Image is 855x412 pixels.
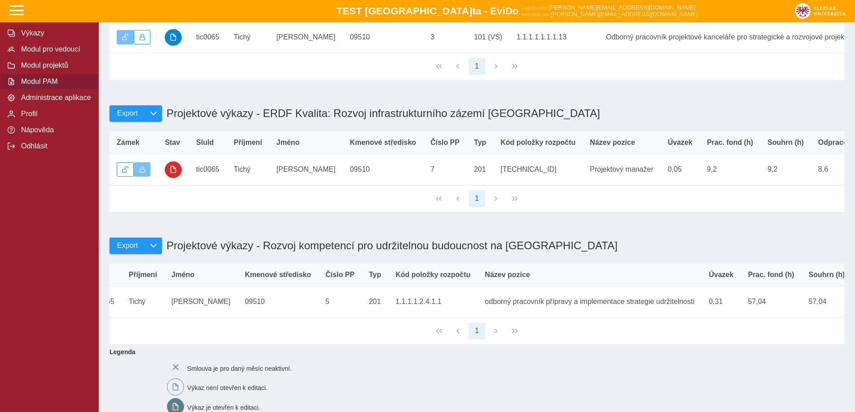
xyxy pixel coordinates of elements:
img: logo_web_su.png [795,3,846,19]
span: Prac. fond (h) [748,271,794,279]
span: Profil [18,110,91,118]
button: Výkaz uzamčen. [134,162,151,177]
h1: Projektové výkazy - ERDF Kvalita: Rozvoj infrastrukturního zázemí [GEOGRAPHIC_DATA] [162,103,600,124]
span: Kód položky rozpočtu [500,139,575,147]
span: Modul pro vedoucí [18,45,91,53]
span: Kód položky rozpočtu [395,271,470,279]
span: Administrace aplikace [18,94,91,102]
span: Modul PAM [18,78,91,86]
span: Výkazy [18,29,91,37]
span: selectedUser: [522,12,551,17]
td: 101 (VS) [467,22,509,53]
span: Souhrn (h) [767,139,804,147]
span: Export [117,109,138,117]
span: D [505,5,513,17]
td: tic0065 [189,22,227,53]
span: SluId [196,139,214,147]
td: 9,2 [700,154,760,186]
td: [PERSON_NAME] [269,154,343,186]
button: Uzamknout lze pouze výkaz, který je podepsán a schválen. [134,30,151,44]
button: 1 [469,191,486,208]
span: Typ [474,139,486,147]
span: Úvazek [709,271,733,279]
td: 1.1.1.1.2.4.1.1 [388,286,478,318]
td: 09510 [342,22,423,53]
span: Odhlásit [18,142,91,150]
span: Číslo PP [325,271,355,279]
span: Souhrn (h) [809,271,845,279]
td: 57,04 [741,286,801,318]
span: Smlouva je pro daný měsíc neaktivní. [187,364,292,372]
td: [TECHNICAL_ID] [493,154,583,186]
button: schváleno [165,29,182,46]
span: Jméno [171,271,195,279]
span: Jméno [276,139,300,147]
h1: Projektové výkazy - Rozvoj kompetencí pro udržitelnou budoucnost na [GEOGRAPHIC_DATA] [162,235,618,256]
td: [PERSON_NAME] [164,286,238,318]
span: Příjmení [234,139,262,147]
td: 0,31 [702,286,741,318]
div: [PERSON_NAME][EMAIL_ADDRESS][DOMAIN_NAME] [PERSON_NAME][EMAIL_ADDRESS][DOMAIN_NAME] [522,4,698,17]
span: Modul projektů [18,61,91,69]
span: Výkaz není otevřen k editaci. [187,384,267,391]
td: 1.1.1.1.1.1.1.13 [509,22,599,53]
td: 5 [318,286,362,318]
td: Tichý [227,154,269,186]
td: 09510 [342,154,423,186]
td: 9,2 [760,154,811,186]
td: 201 [362,286,388,318]
span: Úvazek [668,139,693,147]
span: Výkaz je otevřen k editaci. [187,404,260,411]
span: Prac. fond (h) [707,139,753,147]
span: Zámek [117,139,140,147]
span: Typ [369,271,381,279]
td: 09510 [237,286,318,318]
td: odborný pracovník přípravy a implementace strategie udržitelnosti [478,286,702,318]
td: 201 [467,154,493,186]
td: [PERSON_NAME] [269,22,343,53]
span: o [513,5,519,17]
button: 1 [469,323,486,340]
b: TEST [GEOGRAPHIC_DATA] a - Evi [27,5,828,17]
td: 7 [423,154,467,186]
button: uzamčeno [165,161,182,178]
span: Nápověda [18,126,91,134]
span: cognitoUser: [522,5,549,10]
span: Číslo PP [430,139,460,147]
td: tic0065 [189,154,227,186]
td: Projektový manažer [583,154,660,186]
span: Příjmení [129,271,157,279]
span: Export [117,242,138,250]
td: 3 [423,22,467,53]
span: Kmenové středisko [350,139,416,147]
span: Název pozice [590,139,635,147]
td: Tichý [227,22,269,53]
button: Export [110,238,145,254]
button: 1 [469,58,486,75]
td: Tichý [122,286,164,318]
b: Legenda [106,345,841,359]
span: Stav [165,139,180,147]
td: 0,05 [661,154,700,186]
button: Odemknout výkaz. [117,162,134,177]
span: Kmenové středisko [245,271,311,279]
span: t [472,5,475,17]
td: 57,04 [802,286,852,318]
button: Výkaz je odemčen. [117,30,134,44]
button: Export [110,105,145,121]
span: Název pozice [485,271,530,279]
